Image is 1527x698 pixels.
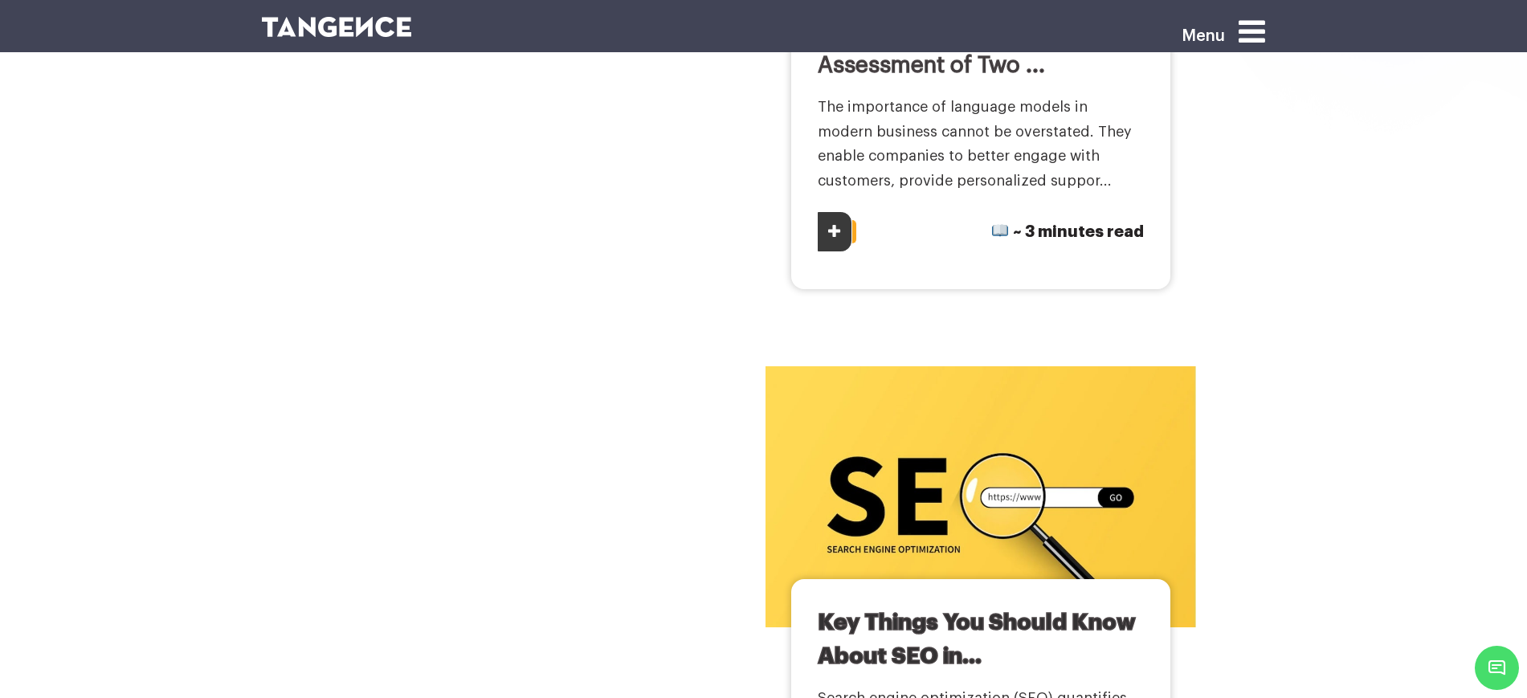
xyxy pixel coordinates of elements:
img: 📖 [992,222,1008,239]
a: ChatGPT vs. Bard: A Balanced Assessment of Two ... [818,20,1129,76]
a: The importance of language models in modern business cannot be overstated. They enable companies ... [818,100,1132,188]
span: 3 [1025,223,1035,239]
a: Key Things You Should Know About SEO in... [818,611,1136,667]
span: ~ [1013,223,1022,239]
span: Chat Widget [1475,646,1519,690]
img: <strong>Key Things You Should Know About SEO in 2023</strong> [766,366,1196,627]
span: minutes read [1038,223,1144,239]
img: logo SVG [262,17,412,37]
